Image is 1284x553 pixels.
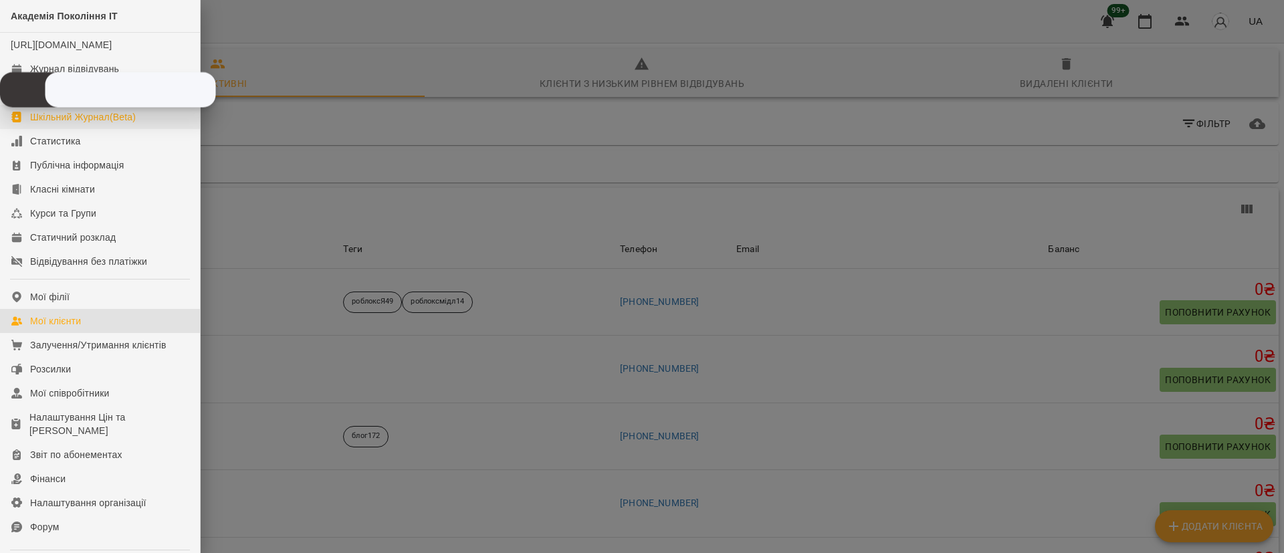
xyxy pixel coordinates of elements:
div: Розсилки [30,362,71,376]
div: Курси та Групи [30,207,96,220]
a: [URL][DOMAIN_NAME] [11,39,112,50]
div: Налаштування організації [30,496,146,510]
div: Мої філії [30,290,70,304]
div: Шкільний Журнал(Beta) [30,110,136,124]
div: Відвідування без платіжки [30,255,147,268]
div: Фінанси [30,472,66,485]
div: Налаштування Цін та [PERSON_NAME] [29,411,189,437]
div: Звіт по абонементах [30,448,122,461]
div: Класні кімнати [30,183,95,196]
div: Мої клієнти [30,314,81,328]
div: Мої співробітники [30,386,110,400]
div: Залучення/Утримання клієнтів [30,338,167,352]
div: Журнал відвідувань [30,62,119,76]
div: Статистика [30,134,81,148]
div: Публічна інформація [30,158,124,172]
div: Статичний розклад [30,231,116,244]
div: Форум [30,520,60,534]
span: Академія Покоління ІТ [11,11,118,21]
